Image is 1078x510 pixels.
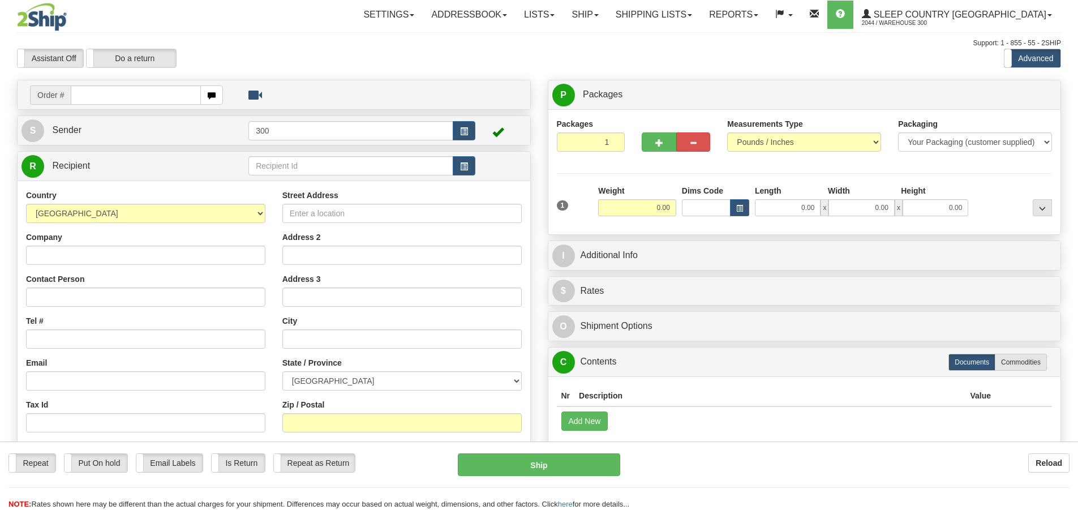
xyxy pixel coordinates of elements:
label: Advanced [1004,49,1060,67]
div: ... [1033,199,1052,216]
label: Zip / Postal [282,399,325,410]
label: Country [26,190,57,201]
label: Tel # [26,315,44,327]
span: x [895,199,903,216]
a: Sleep Country [GEOGRAPHIC_DATA] 2044 / Warehouse 300 [853,1,1060,29]
button: Add New [561,412,608,431]
label: Address 3 [282,273,321,285]
button: Reload [1028,453,1070,473]
label: Weight [598,185,624,196]
span: P [552,84,575,106]
span: S [22,119,44,142]
input: Sender Id [248,121,453,140]
span: C [552,351,575,374]
span: O [552,315,575,338]
a: $Rates [552,280,1057,303]
div: Support: 1 - 855 - 55 - 2SHIP [17,38,1061,48]
label: City [282,315,297,327]
label: Save / Update in Address Book [410,441,521,464]
a: Ship [563,1,607,29]
a: Reports [701,1,767,29]
label: Do a return [87,49,176,67]
label: Company [26,232,62,243]
label: Packages [557,118,594,130]
a: S Sender [22,119,248,142]
iframe: chat widget [1052,197,1077,312]
label: Commodities [995,354,1047,371]
label: Address 2 [282,232,321,243]
span: 2044 / Warehouse 300 [862,18,947,29]
th: Value [965,385,995,406]
span: I [552,245,575,267]
label: Dims Code [682,185,723,196]
th: Nr [557,385,575,406]
span: x [821,199,828,216]
span: 1 [557,200,569,211]
a: R Recipient [22,155,224,178]
a: Shipping lists [607,1,701,29]
b: Reload [1036,458,1062,468]
span: NOTE: [8,500,31,508]
label: Length [755,185,781,196]
label: Recipient Type [282,441,338,452]
label: Residential [26,441,68,452]
input: Recipient Id [248,156,453,175]
span: R [22,155,44,178]
span: Order # [30,85,71,105]
label: Email [26,357,47,368]
span: Recipient [52,161,90,170]
span: Sleep Country [GEOGRAPHIC_DATA] [871,10,1046,19]
label: Measurements Type [727,118,803,130]
label: Email Labels [136,454,203,472]
label: Repeat as Return [274,454,355,472]
label: Width [828,185,850,196]
label: Assistant Off [18,49,83,67]
input: Enter a location [282,204,522,223]
label: State / Province [282,357,342,368]
a: Addressbook [423,1,516,29]
a: CContents [552,350,1057,374]
label: Documents [948,354,995,371]
a: Settings [355,1,423,29]
span: Packages [583,89,622,99]
th: Description [574,385,965,406]
label: Put On hold [65,454,127,472]
label: Tax Id [26,399,48,410]
img: logo2044.jpg [17,3,67,31]
label: Street Address [282,190,338,201]
label: Repeat [9,454,55,472]
button: Ship [458,453,620,476]
a: IAdditional Info [552,244,1057,267]
a: Lists [516,1,563,29]
label: Packaging [898,118,938,130]
label: Contact Person [26,273,84,285]
label: Is Return [212,454,265,472]
label: Height [901,185,926,196]
a: OShipment Options [552,315,1057,338]
span: Sender [52,125,81,135]
a: here [558,500,573,508]
span: $ [552,280,575,302]
a: P Packages [552,83,1057,106]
